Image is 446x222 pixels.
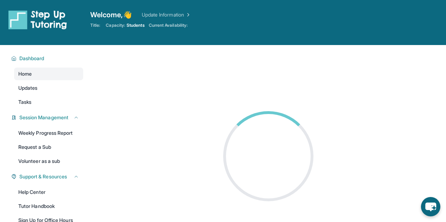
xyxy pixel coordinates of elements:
[90,23,100,28] span: Title:
[184,11,191,18] img: Chevron Right
[14,186,83,198] a: Help Center
[14,200,83,213] a: Tutor Handbook
[14,141,83,153] a: Request a Sub
[8,10,67,30] img: logo
[142,11,191,18] a: Update Information
[106,23,125,28] span: Capacity:
[17,173,79,180] button: Support & Resources
[18,99,31,106] span: Tasks
[149,23,188,28] span: Current Availability:
[14,96,83,108] a: Tasks
[19,173,67,180] span: Support & Resources
[18,84,38,91] span: Updates
[14,68,83,80] a: Home
[17,114,79,121] button: Session Management
[19,114,68,121] span: Session Management
[127,23,145,28] span: Students
[14,155,83,167] a: Volunteer as a sub
[90,10,132,20] span: Welcome, 👋
[14,82,83,94] a: Updates
[17,55,79,62] button: Dashboard
[19,55,44,62] span: Dashboard
[18,70,32,77] span: Home
[421,197,440,216] button: chat-button
[14,127,83,139] a: Weekly Progress Report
